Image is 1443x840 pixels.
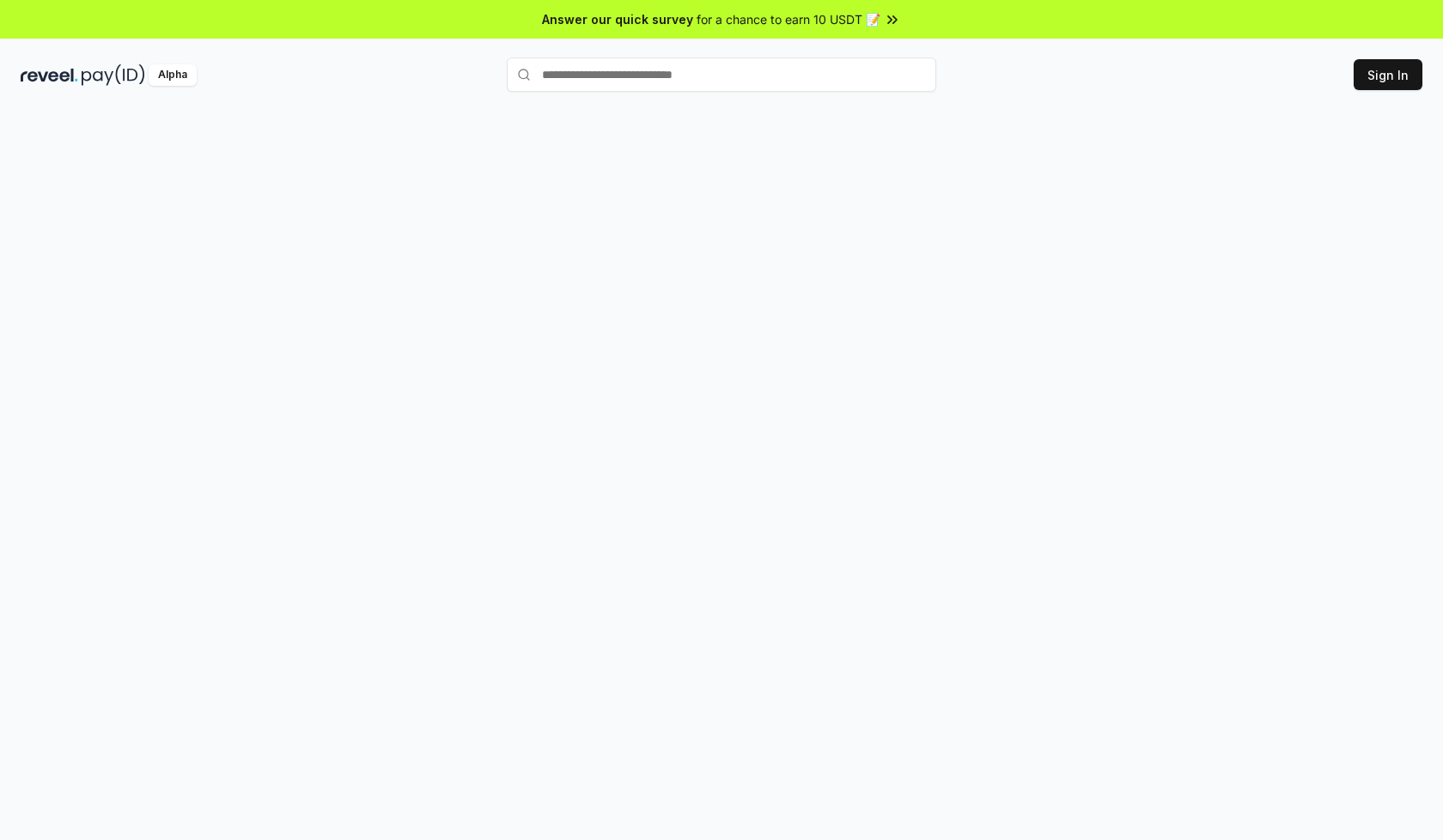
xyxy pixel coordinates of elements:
[542,10,693,28] span: Answer our quick survey
[1354,59,1422,90] button: Sign In
[697,10,880,28] span: for a chance to earn 10 USDT 📝
[149,64,197,86] div: Alpha
[21,64,78,86] img: reveel_dark
[82,64,145,86] img: pay_id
